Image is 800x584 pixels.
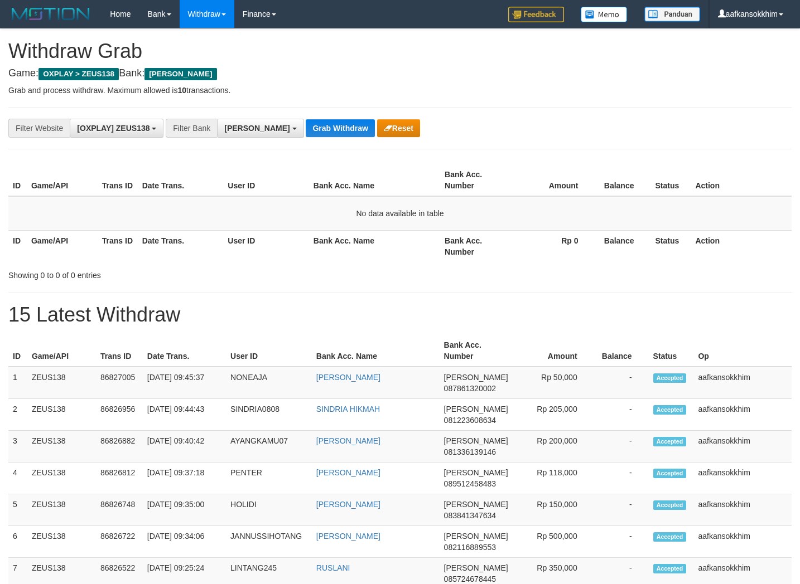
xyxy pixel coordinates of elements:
[444,447,496,456] span: Copy 081336139146 to clipboard
[226,399,312,431] td: SINDRIA0808
[8,399,27,431] td: 2
[513,335,594,367] th: Amount
[595,164,651,196] th: Balance
[143,494,226,526] td: [DATE] 09:35:00
[594,399,649,431] td: -
[224,124,290,133] span: [PERSON_NAME]
[143,399,226,431] td: [DATE] 09:44:43
[27,164,98,196] th: Game/API
[691,230,792,262] th: Action
[513,399,594,431] td: Rp 205,000
[27,431,96,463] td: ZEUS138
[8,265,325,281] div: Showing 0 to 0 of 0 entries
[440,164,511,196] th: Bank Acc. Number
[309,164,440,196] th: Bank Acc. Name
[316,436,380,445] a: [PERSON_NAME]
[226,494,312,526] td: HOLIDI
[444,416,496,425] span: Copy 081223608634 to clipboard
[693,399,792,431] td: aafkansokkhim
[513,367,594,399] td: Rp 50,000
[693,367,792,399] td: aafkansokkhim
[650,164,691,196] th: Status
[650,230,691,262] th: Status
[594,463,649,494] td: -
[27,463,96,494] td: ZEUS138
[143,526,226,558] td: [DATE] 09:34:06
[594,335,649,367] th: Balance
[444,436,508,445] span: [PERSON_NAME]
[143,335,226,367] th: Date Trans.
[8,164,27,196] th: ID
[594,367,649,399] td: -
[226,431,312,463] td: AYANGKAMU07
[444,563,508,572] span: [PERSON_NAME]
[226,526,312,558] td: JANNUSSIHOTANG
[513,431,594,463] td: Rp 200,000
[8,68,792,79] h4: Game: Bank:
[8,463,27,494] td: 4
[8,367,27,399] td: 1
[8,304,792,326] h1: 15 Latest Withdraw
[653,500,687,510] span: Accepted
[511,164,595,196] th: Amount
[96,463,143,494] td: 86826812
[98,164,138,196] th: Trans ID
[594,526,649,558] td: -
[223,230,309,262] th: User ID
[226,335,312,367] th: User ID
[96,431,143,463] td: 86826882
[138,164,224,196] th: Date Trans.
[27,526,96,558] td: ZEUS138
[217,119,303,138] button: [PERSON_NAME]
[27,335,96,367] th: Game/API
[653,437,687,446] span: Accepted
[8,230,27,262] th: ID
[8,196,792,231] td: No data available in table
[513,494,594,526] td: Rp 150,000
[309,230,440,262] th: Bank Acc. Name
[223,164,309,196] th: User ID
[166,119,217,138] div: Filter Bank
[444,500,508,509] span: [PERSON_NAME]
[377,119,420,137] button: Reset
[316,563,350,572] a: RUSLANI
[8,85,792,96] p: Grab and process withdraw. Maximum allowed is transactions.
[594,431,649,463] td: -
[316,405,380,413] a: SINDRIA HIKMAH
[226,367,312,399] td: NONEAJA
[8,494,27,526] td: 5
[653,532,687,542] span: Accepted
[691,164,792,196] th: Action
[444,479,496,488] span: Copy 089512458483 to clipboard
[444,511,496,520] span: Copy 083841347634 to clipboard
[70,119,163,138] button: [OXPLAY] ZEUS138
[8,40,792,62] h1: Withdraw Grab
[143,463,226,494] td: [DATE] 09:37:18
[444,575,496,583] span: Copy 085724678445 to clipboard
[138,230,224,262] th: Date Trans.
[513,463,594,494] td: Rp 118,000
[8,119,70,138] div: Filter Website
[96,399,143,431] td: 86826956
[96,526,143,558] td: 86826722
[27,367,96,399] td: ZEUS138
[8,335,27,367] th: ID
[581,7,628,22] img: Button%20Memo.svg
[316,468,380,477] a: [PERSON_NAME]
[96,335,143,367] th: Trans ID
[316,532,380,541] a: [PERSON_NAME]
[316,373,380,382] a: [PERSON_NAME]
[143,367,226,399] td: [DATE] 09:45:37
[653,373,687,383] span: Accepted
[508,7,564,22] img: Feedback.jpg
[444,543,496,552] span: Copy 082116889553 to clipboard
[316,500,380,509] a: [PERSON_NAME]
[653,405,687,415] span: Accepted
[444,405,508,413] span: [PERSON_NAME]
[27,494,96,526] td: ZEUS138
[693,463,792,494] td: aafkansokkhim
[653,564,687,573] span: Accepted
[693,526,792,558] td: aafkansokkhim
[594,494,649,526] td: -
[144,68,216,80] span: [PERSON_NAME]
